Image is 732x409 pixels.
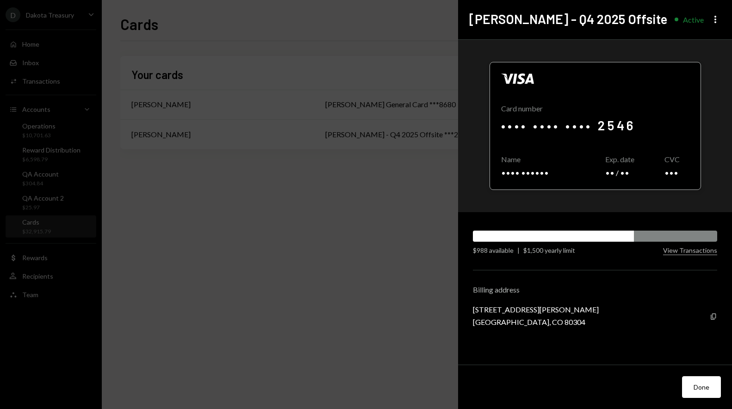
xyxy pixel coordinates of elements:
[517,245,520,255] div: |
[490,62,701,190] div: Click to reveal
[682,376,721,398] button: Done
[473,305,599,314] div: [STREET_ADDRESS][PERSON_NAME]
[663,246,717,255] button: View Transactions
[473,245,514,255] div: $988 available
[469,10,667,28] h2: [PERSON_NAME] - Q4 2025 Offsite
[473,317,599,326] div: [GEOGRAPHIC_DATA], CO 80304
[473,285,717,294] div: Billing address
[523,245,575,255] div: $1,500 yearly limit
[683,15,704,24] div: Active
